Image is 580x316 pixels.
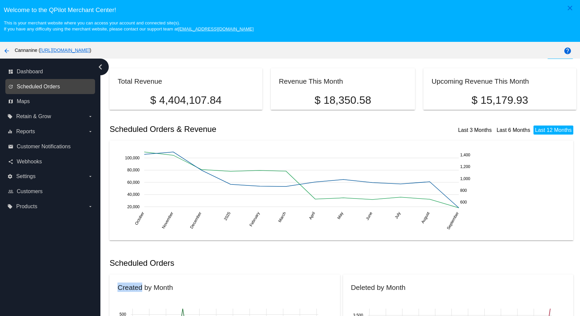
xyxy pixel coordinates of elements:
i: equalizer [7,129,13,134]
i: update [8,84,13,89]
i: dashboard [8,69,13,74]
i: people_outline [8,189,13,194]
h2: Total Revenue [117,77,162,85]
i: arrow_drop_down [88,204,93,209]
span: Customer Notifications [17,144,71,150]
small: This is your merchant website where you can access your account and connected site(s). If you hav... [4,20,253,31]
a: Last 6 Months [497,127,530,133]
text: April [308,211,316,221]
text: July [394,211,402,220]
a: Last 3 Months [458,127,492,133]
mat-icon: help [564,47,572,55]
text: 1,200 [460,164,470,169]
h2: Upcoming Revenue This Month [431,77,529,85]
h2: Created by Month [117,284,173,291]
a: email Customer Notifications [8,141,93,152]
span: Settings [16,173,35,179]
text: February [249,211,261,228]
text: December [189,211,202,230]
i: chevron_left [95,62,106,72]
text: October [134,211,145,226]
text: 100,000 [125,156,140,160]
i: local_offer [7,114,13,119]
text: 60,000 [128,180,140,185]
h2: Deleted by Month [351,284,406,291]
i: arrow_drop_down [88,174,93,179]
a: share Webhooks [8,156,93,167]
i: arrow_drop_down [88,114,93,119]
p: $ 4,404,107.84 [117,94,254,106]
text: 600 [460,200,467,205]
i: local_offer [7,204,13,209]
i: settings [7,174,13,179]
text: June [365,211,374,221]
i: share [8,159,13,164]
text: March [277,211,287,223]
span: Reports [16,129,35,135]
mat-icon: close [566,4,574,12]
text: August [420,211,431,224]
span: Cannanine ( ) [15,48,91,53]
i: arrow_drop_down [88,129,93,134]
text: November [161,211,174,230]
span: Products [16,204,37,210]
p: $ 18,350.58 [279,94,407,106]
text: 800 [460,188,467,193]
h3: Welcome to the QPilot Merchant Center! [4,6,576,14]
span: Customers [17,188,43,194]
span: Webhooks [17,159,42,165]
text: 2025 [223,211,232,221]
i: map [8,99,13,104]
text: 80,000 [128,168,140,172]
text: 1,000 [460,176,470,181]
span: Scheduled Orders [17,84,60,90]
span: Maps [17,98,30,104]
text: 20,000 [128,205,140,209]
mat-icon: arrow_back [3,47,11,55]
h2: Scheduled Orders & Revenue [109,125,343,134]
h2: Scheduled Orders [109,258,343,268]
a: Last 12 Months [535,127,572,133]
text: 1,400 [460,153,470,157]
p: $ 15,179.93 [431,94,568,106]
h2: Revenue This Month [279,77,343,85]
a: dashboard Dashboard [8,66,93,77]
text: May [336,211,344,220]
a: update Scheduled Orders [8,81,93,92]
a: [URL][DOMAIN_NAME] [40,48,90,53]
span: Retain & Grow [16,113,51,120]
text: September [446,211,460,231]
a: [EMAIL_ADDRESS][DOMAIN_NAME] [178,26,254,31]
i: email [8,144,13,149]
text: 40,000 [128,192,140,197]
span: Dashboard [17,69,43,75]
a: people_outline Customers [8,186,93,197]
a: map Maps [8,96,93,107]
